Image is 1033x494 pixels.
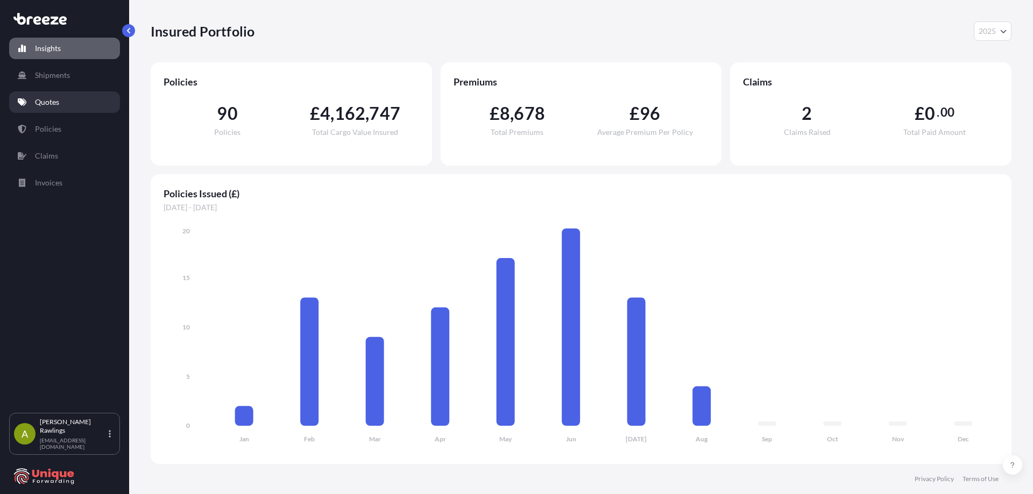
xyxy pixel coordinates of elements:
[937,108,939,117] span: .
[186,421,190,429] tspan: 0
[629,105,640,122] span: £
[9,38,120,59] a: Insights
[164,75,419,88] span: Policies
[186,373,190,381] tspan: 5
[320,105,330,122] span: 4
[9,65,120,86] a: Shipments
[35,151,58,161] p: Claims
[500,105,510,122] span: 8
[915,105,925,122] span: £
[958,435,969,443] tspan: Dec
[182,274,190,282] tspan: 15
[499,435,512,443] tspan: May
[979,26,996,37] span: 2025
[214,128,240,136] span: Policies
[310,105,320,122] span: £
[490,105,500,122] span: £
[182,323,190,331] tspan: 10
[491,128,543,136] span: Total Premiums
[182,227,190,235] tspan: 20
[35,97,59,108] p: Quotes
[40,437,107,450] p: [EMAIL_ADDRESS][DOMAIN_NAME]
[827,435,838,443] tspan: Oct
[566,435,576,443] tspan: Jun
[974,22,1011,41] button: Year Selector
[915,475,954,483] a: Privacy Policy
[435,435,446,443] tspan: Apr
[802,105,812,122] span: 2
[9,172,120,194] a: Invoices
[335,105,366,122] span: 162
[164,187,999,200] span: Policies Issued (£)
[35,70,70,81] p: Shipments
[762,435,772,443] tspan: Sep
[696,435,708,443] tspan: Aug
[640,105,660,122] span: 96
[304,435,315,443] tspan: Feb
[369,105,400,122] span: 747
[22,428,28,439] span: A
[13,468,75,485] img: organization-logo
[369,435,381,443] tspan: Mar
[784,128,831,136] span: Claims Raised
[9,145,120,167] a: Claims
[963,475,999,483] a: Terms of Use
[330,105,334,122] span: ,
[510,105,514,122] span: ,
[892,435,904,443] tspan: Nov
[312,128,398,136] span: Total Cargo Value Insured
[151,23,254,40] p: Insured Portfolio
[40,418,107,435] p: [PERSON_NAME] Rawlings
[9,118,120,140] a: Policies
[365,105,369,122] span: ,
[626,435,647,443] tspan: [DATE]
[903,128,966,136] span: Total Paid Amount
[514,105,545,122] span: 678
[597,128,693,136] span: Average Premium Per Policy
[454,75,709,88] span: Premiums
[9,91,120,113] a: Quotes
[35,124,61,134] p: Policies
[164,202,999,213] span: [DATE] - [DATE]
[217,105,237,122] span: 90
[940,108,954,117] span: 00
[35,177,62,188] p: Invoices
[743,75,999,88] span: Claims
[35,43,61,54] p: Insights
[239,435,249,443] tspan: Jan
[925,105,935,122] span: 0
